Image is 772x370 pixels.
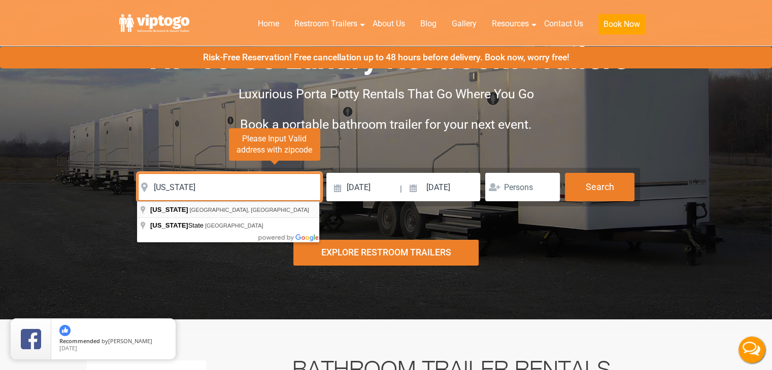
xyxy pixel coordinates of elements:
a: Blog [413,13,444,35]
a: Contact Us [536,13,591,35]
span: State [150,221,205,229]
span: [US_STATE] [150,206,188,213]
input: Persons [485,173,560,201]
span: Please Input Valid address with zipcode [229,128,320,161]
span: Book a portable bathroom trailer for your next event. [240,117,532,132]
a: Restroom Trailers [287,13,365,35]
a: About Us [365,13,413,35]
span: [PERSON_NAME] [108,337,152,345]
button: Search [565,173,634,201]
a: Resources [484,13,536,35]
a: Book Now [591,13,653,41]
img: Review Rating [21,329,41,349]
input: Pickup [404,173,481,201]
input: Where do you need your restroom? [138,173,321,201]
button: Live Chat [731,329,772,370]
span: [GEOGRAPHIC_DATA], [GEOGRAPHIC_DATA] [190,207,309,213]
span: by [59,338,167,345]
div: Explore Restroom Trailers [293,240,479,266]
img: thumbs up icon [59,325,71,336]
span: [DATE] [59,344,77,352]
span: [GEOGRAPHIC_DATA] [205,223,263,229]
a: Gallery [444,13,484,35]
a: Home [250,13,287,35]
button: Book Now [598,14,645,34]
span: | [400,173,402,205]
input: Delivery [326,173,399,201]
span: Luxurious Porta Potty Rentals That Go Where You Go [239,87,534,101]
span: Recommended [59,337,100,345]
span: [US_STATE] [150,221,188,229]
